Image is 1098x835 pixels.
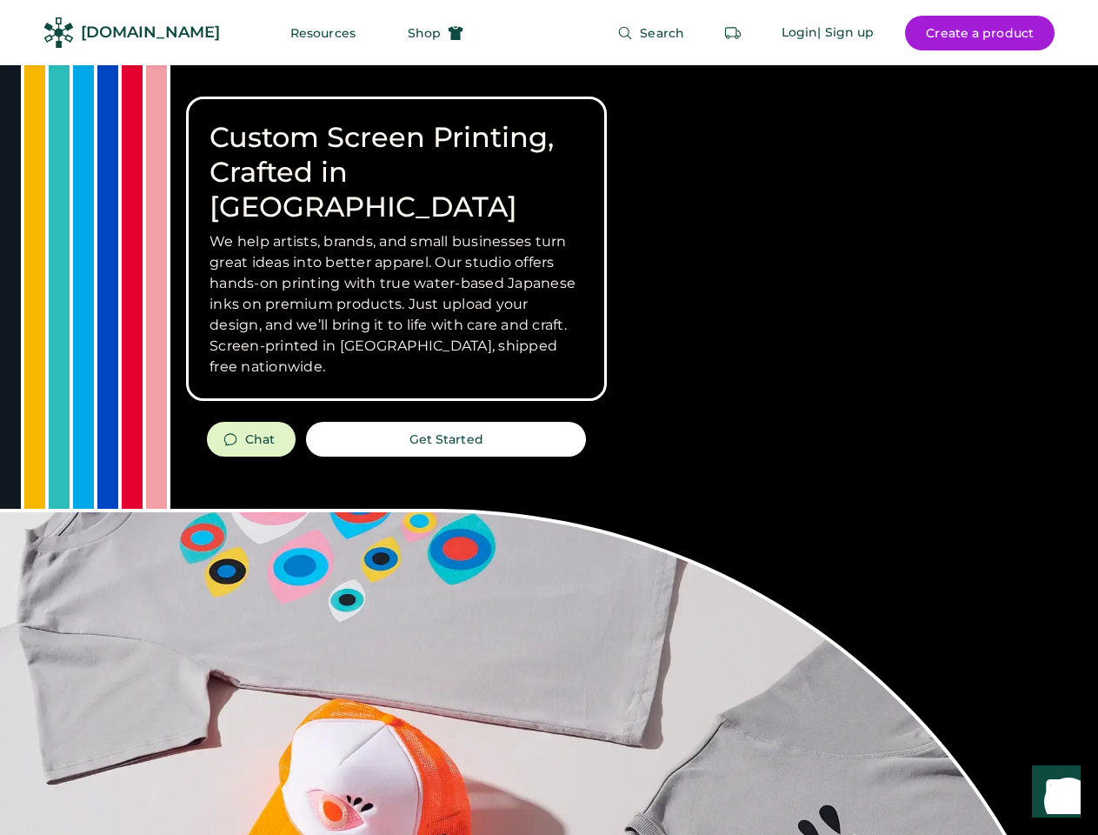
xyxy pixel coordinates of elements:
div: [DOMAIN_NAME] [81,22,220,43]
h3: We help artists, brands, and small businesses turn great ideas into better apparel. Our studio of... [210,231,583,377]
button: Shop [387,16,484,50]
button: Resources [270,16,376,50]
div: | Sign up [817,24,874,42]
span: Search [640,27,684,39]
button: Retrieve an order [715,16,750,50]
button: Chat [207,422,296,457]
button: Search [596,16,705,50]
div: Login [782,24,818,42]
h1: Custom Screen Printing, Crafted in [GEOGRAPHIC_DATA] [210,120,583,224]
span: Shop [408,27,441,39]
button: Create a product [905,16,1055,50]
iframe: Front Chat [1015,757,1090,832]
img: Rendered Logo - Screens [43,17,74,48]
button: Get Started [306,422,586,457]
